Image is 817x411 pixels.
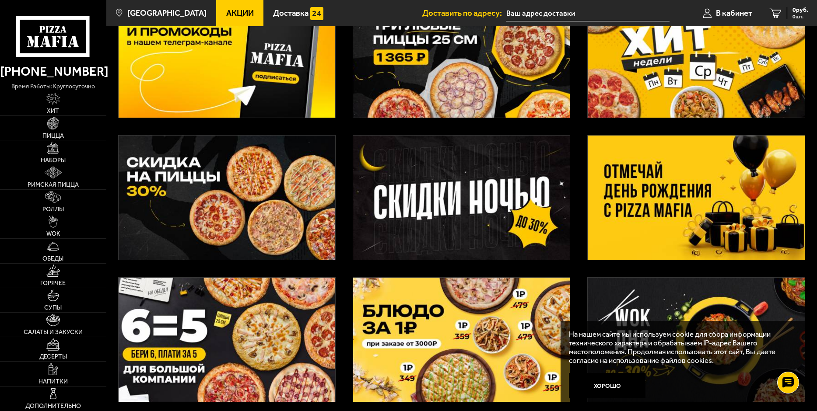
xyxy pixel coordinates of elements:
[716,9,752,17] span: В кабинет
[42,256,63,262] span: Обеды
[39,354,67,360] span: Десерты
[41,157,66,164] span: Наборы
[42,206,64,212] span: Роллы
[46,231,60,237] span: WOK
[25,403,81,409] span: Дополнительно
[792,7,808,13] span: 0 руб.
[127,9,207,17] span: [GEOGRAPHIC_DATA]
[569,373,645,398] button: Хорошо
[310,7,323,20] img: 15daf4d41897b9f0e9f617042186c801.svg
[24,329,83,335] span: Салаты и закуски
[39,379,68,385] span: Напитки
[273,9,309,17] span: Доставка
[44,305,62,311] span: Супы
[47,108,59,114] span: Хит
[40,280,66,286] span: Горячее
[569,330,792,365] p: На нашем сайте мы используем cookie для сбора информации технического характера и обрабатываем IP...
[792,14,808,19] span: 0 шт.
[506,5,670,21] input: Ваш адрес доставки
[226,9,254,17] span: Акции
[42,133,64,139] span: Пицца
[422,9,506,17] span: Доставить по адресу:
[28,182,79,188] span: Римская пицца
